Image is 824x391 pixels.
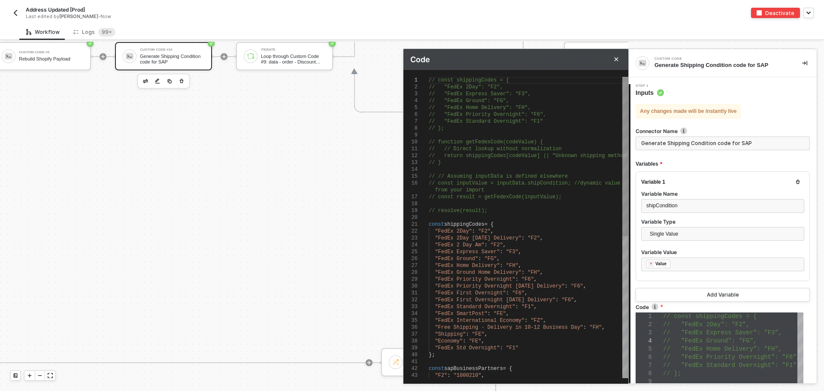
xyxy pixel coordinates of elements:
span: "F6" [562,297,574,303]
span: from your import [435,187,484,193]
div: 12 [403,152,418,159]
div: 17 [403,194,418,200]
span: "FZ" [531,318,543,324]
span: "F2" [527,235,540,241]
div: 40 [403,352,418,358]
span: , [543,318,546,324]
span: "Shipping" [435,331,466,337]
div: 28 [403,269,418,276]
div: Logs [73,28,115,36]
span: "F2" [478,228,491,234]
div: 7 [636,361,652,370]
span: "F6" [571,283,583,289]
span: // "FedEx Priority Overnight": "F6", [663,354,800,361]
span: , [518,263,521,269]
span: , [534,304,537,310]
span: "F6" [521,276,534,282]
div: 4 [403,97,418,104]
span: // // Assuming inputData is defined elsewhere [429,173,568,179]
span: { [491,221,494,227]
span: // "FedEx Home Delivery": "FH", [429,105,531,111]
div: Value [655,260,666,268]
span: , [506,311,509,317]
span: : [515,276,518,282]
button: back [10,8,21,18]
span: // const inputValue = inputData.shipCondition; // [429,180,580,186]
div: 32 [403,297,418,303]
span: : [478,256,481,262]
img: deactivate [757,10,762,15]
span: "FH" [506,263,518,269]
img: integration-icon [639,59,646,67]
span: : [583,324,586,330]
span: const [429,221,444,227]
span: icon-minus [37,373,42,378]
div: 24 [403,242,418,249]
div: 13 [403,159,418,166]
span: : [521,235,524,241]
img: icon-info [651,303,658,310]
div: 38 [403,338,418,345]
div: 5 [403,104,418,111]
img: icon-info [680,127,687,134]
span: // "FedEx Express Saver": "F3", [663,329,782,336]
div: 16 [403,180,418,187]
div: 14 [403,166,418,173]
span: , [491,228,494,234]
span: , [534,276,537,282]
div: 37 [403,331,418,338]
span: "Free Shipping - Delivery in 10-12 Business Day" [435,324,583,330]
div: 18 [403,200,418,207]
span: , [540,270,543,276]
span: : [506,290,509,296]
span: "1000210" [454,373,482,379]
span: "F6" [512,290,524,296]
div: 26 [403,255,418,262]
div: 2 [403,84,418,91]
span: , [518,249,521,255]
span: // "FedEx 2Day": "F2", [429,84,503,90]
span: "FedEx Ground Home Delivery" [435,270,521,276]
div: 43 [403,372,418,379]
span: "Economy" [435,338,463,344]
span: : [466,331,469,337]
span: "FedEx Priority Overnight" [435,276,515,282]
span: "FedEx Ground" [435,256,478,262]
span: "FedEx Standard Overnight" [435,304,515,310]
span: // "FedEx Ground": "FG", [429,98,509,104]
div: Variable 1 [641,179,665,186]
div: 9 [636,378,652,386]
span: { [509,366,512,372]
span: , [503,242,506,248]
div: 39 [403,345,418,352]
div: 2 [636,321,652,329]
span: "FedEx First Overnight [DATE] Delivery" [435,297,555,303]
button: deactivateDeactivate [751,8,800,18]
span: "F1" [521,304,534,310]
img: fieldIcon [648,261,654,267]
span: shipCondition [646,203,678,209]
span: // "FedEx Express Saver": "F3", [429,91,531,97]
div: 1 [403,77,418,84]
span: "FedEx 2 Day Am" [435,242,484,248]
span: icon-expand [48,373,53,378]
span: : [500,249,503,255]
span: "FedEx SmartPost" [435,311,487,317]
div: 21 [403,221,418,228]
div: 19 [403,207,418,214]
span: // "FedEx 2Day": "F2", [663,321,750,328]
span: Address Updated [Prod] [26,6,85,13]
div: 20 [403,214,418,221]
div: 5 [636,345,652,353]
span: "FH" [589,324,602,330]
span: Single Value [650,227,799,240]
label: Variable Name [641,190,804,197]
span: "FedEx Home Delivery" [435,263,500,269]
span: shippingCodes [444,221,485,227]
span: "FG" [485,256,497,262]
div: 22 [403,228,418,235]
span: // const result = getFedexCode(inputValue); [429,194,562,200]
div: 1 [636,312,652,321]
